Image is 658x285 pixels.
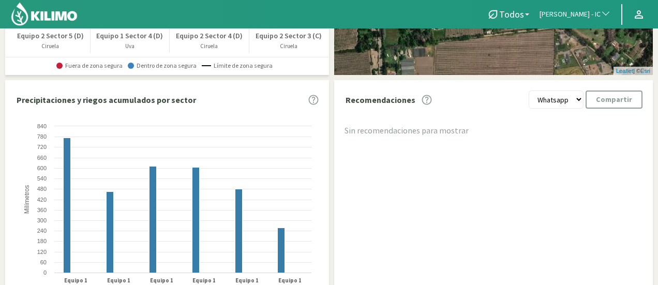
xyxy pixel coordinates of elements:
div: Sin recomendaciones para mostrar [345,124,642,137]
p: Ciruela [170,42,249,51]
text: 360 [37,207,47,213]
text: 540 [37,175,47,182]
p: Equipo 2 Sector 3 (C) [249,31,329,41]
text: 720 [37,144,47,150]
text: Milímetros [23,185,31,214]
span: Dentro de zona segura [128,62,197,69]
p: Uva [91,42,170,51]
a: Leaflet [616,68,633,74]
text: 480 [37,186,47,192]
p: Ciruela [11,42,90,51]
span: Fuera de zona segura [56,62,123,69]
p: Ciruela [249,42,329,51]
p: Equipo 1 Sector 4 (D) [91,31,170,41]
span: [PERSON_NAME] - IC [540,9,601,20]
a: Esri [640,68,650,74]
text: 120 [37,249,47,255]
text: 60 [40,259,47,265]
span: Límite de zona segura [202,62,273,69]
div: | © [614,67,653,76]
text: 780 [37,133,47,140]
text: 600 [37,165,47,171]
text: 240 [37,228,47,234]
text: 840 [37,123,47,129]
p: Equipo 2 Sector 4 (D) [170,31,249,41]
p: Precipitaciones y riegos acumulados por sector [17,94,196,106]
button: [PERSON_NAME] - IC [534,3,616,26]
text: 0 [43,269,47,276]
text: 660 [37,155,47,161]
p: Recomendaciones [346,94,415,106]
text: 420 [37,197,47,203]
text: 180 [37,238,47,244]
span: Todos [499,9,524,20]
text: 300 [37,217,47,223]
p: Equipo 2 Sector 5 (D) [11,31,90,41]
img: Kilimo [10,2,78,26]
